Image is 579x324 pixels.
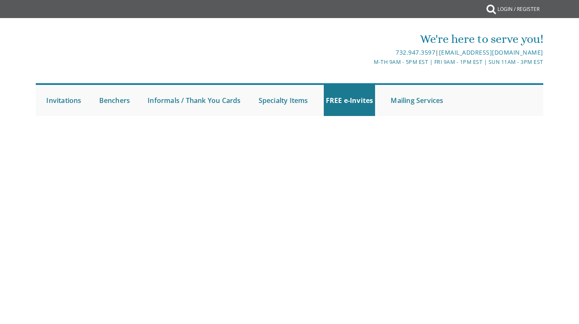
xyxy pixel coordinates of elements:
[439,48,543,56] a: [EMAIL_ADDRESS][DOMAIN_NAME]
[205,47,543,58] div: |
[205,31,543,47] div: We're here to serve you!
[256,85,310,116] a: Specialty Items
[97,85,132,116] a: Benchers
[145,85,243,116] a: Informals / Thank You Cards
[389,85,445,116] a: Mailing Services
[44,85,83,116] a: Invitations
[396,48,435,56] a: 732.947.3597
[324,85,375,116] a: FREE e-Invites
[205,58,543,66] div: M-Th 9am - 5pm EST | Fri 9am - 1pm EST | Sun 11am - 3pm EST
